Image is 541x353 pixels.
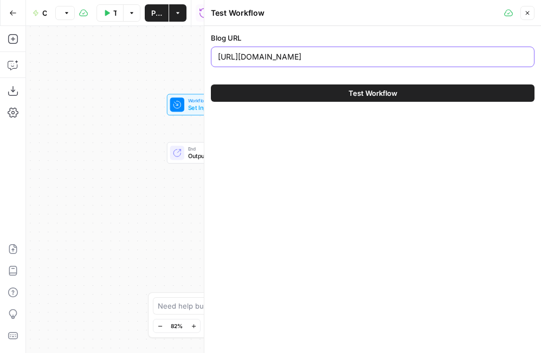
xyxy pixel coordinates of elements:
[349,88,397,99] span: Test Workflow
[26,4,53,22] button: Create a Meta Description ([PERSON_NAME])
[42,8,47,18] span: Create a Meta Description ([PERSON_NAME])
[145,4,169,22] button: Publish
[151,8,162,18] span: Publish
[55,6,75,20] button: Version 1
[188,97,233,104] span: Workflow
[211,84,534,102] button: Test Workflow
[211,32,534,43] label: Blog URL
[142,142,280,164] div: EndOutput
[171,322,183,330] span: 82%
[188,152,249,160] span: Output
[142,94,280,116] div: WorkflowSet Inputs
[96,4,123,22] button: Test Workflow
[188,145,249,152] span: End
[113,8,117,18] span: Test Workflow
[188,103,233,112] span: Set Inputs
